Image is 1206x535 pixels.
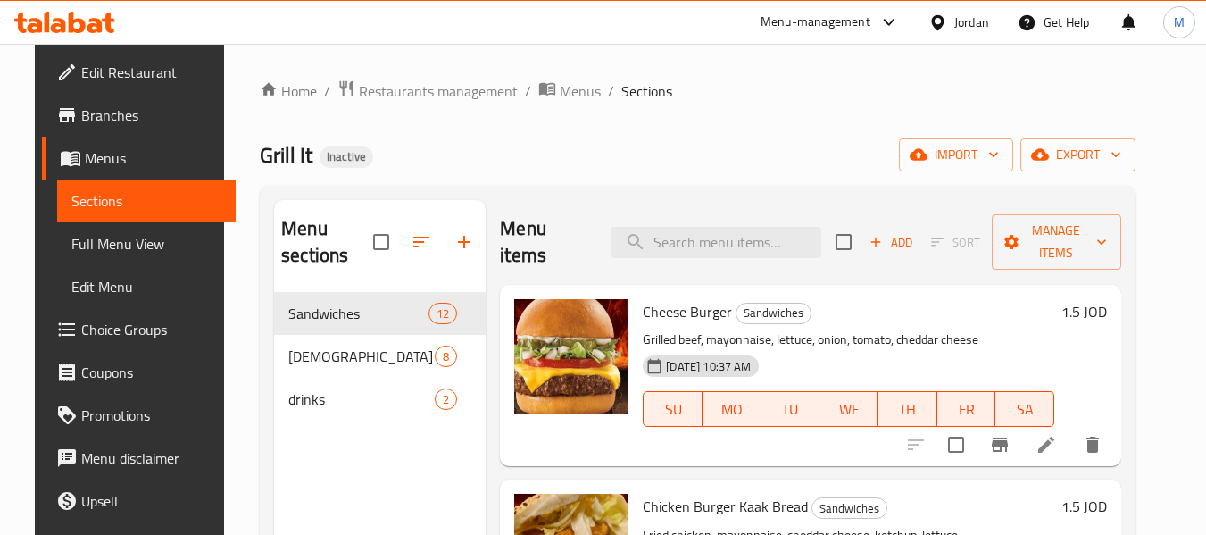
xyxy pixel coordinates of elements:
span: Restaurants management [359,80,518,102]
span: 8 [436,348,456,365]
span: SU [651,397,695,422]
a: Full Menu View [57,222,237,265]
span: Full Menu View [71,233,222,255]
span: Chicken Burger Kaak Bread [643,493,808,520]
span: WE [827,397,871,422]
div: Salads and appetizers [288,346,435,367]
span: Coupons [81,362,222,383]
span: Upsell [81,490,222,512]
span: Select section first [919,229,992,256]
span: Add [867,232,915,253]
nav: Menu sections [274,285,486,428]
li: / [324,80,330,102]
button: Add [862,229,919,256]
a: Menu disclaimer [42,437,237,480]
a: Home [260,80,317,102]
div: Menu-management [761,12,870,33]
div: Sandwiches [736,303,811,324]
span: Menu disclaimer [81,447,222,469]
a: Promotions [42,394,237,437]
a: Menus [42,137,237,180]
span: Select to update [937,426,975,464]
nav: breadcrumb [260,79,1135,103]
span: TH [886,397,930,422]
button: SU [643,391,703,427]
span: FR [944,397,989,422]
span: M [1174,13,1185,32]
h2: Menu sections [281,215,373,269]
li: / [525,80,531,102]
span: Inactive [320,149,373,164]
a: Menus [538,79,601,103]
h6: 1.5 JOD [1061,494,1107,519]
span: Sort sections [400,221,443,263]
p: Grilled beef, mayonnaise, lettuce, onion, tomato, cheddar cheese [643,329,1054,351]
button: TH [878,391,937,427]
span: Menus [85,147,222,169]
h2: Menu items [500,215,588,269]
a: Branches [42,94,237,137]
div: items [428,303,457,324]
div: [DEMOGRAPHIC_DATA] and appetizers8 [274,335,486,378]
span: Select section [825,223,862,261]
button: SA [995,391,1054,427]
span: Sections [621,80,672,102]
button: TU [761,391,820,427]
span: Sandwiches [288,303,428,324]
a: Choice Groups [42,308,237,351]
span: Branches [81,104,222,126]
img: Cheese Burger [514,299,628,414]
div: Jordan [954,13,989,32]
span: [DEMOGRAPHIC_DATA] and appetizers [288,346,435,367]
div: Sandwiches [811,497,887,519]
span: Edit Restaurant [81,62,222,83]
span: TU [769,397,813,422]
a: Coupons [42,351,237,394]
button: import [899,138,1013,171]
span: export [1035,144,1121,166]
span: Select all sections [362,223,400,261]
span: drinks [288,389,435,410]
span: import [913,144,999,166]
a: Edit Restaurant [42,51,237,94]
span: Sections [71,190,222,212]
input: search [611,227,821,258]
h6: 1.5 JOD [1061,299,1107,324]
span: 12 [429,305,456,322]
button: FR [937,391,996,427]
button: Branch-specific-item [978,423,1021,466]
a: Sections [57,180,237,222]
span: Sandwiches [812,498,886,519]
button: MO [703,391,761,427]
a: Upsell [42,480,237,522]
span: [DATE] 10:37 AM [659,358,758,375]
div: items [435,389,457,410]
span: Manage items [1006,220,1107,264]
div: Inactive [320,146,373,168]
a: Edit menu item [1035,434,1057,456]
span: Grill It [260,135,312,175]
span: Cheese Burger [643,298,732,325]
a: Restaurants management [337,79,518,103]
span: Sandwiches [736,303,811,323]
span: SA [1002,397,1047,422]
span: Edit Menu [71,276,222,297]
button: WE [819,391,878,427]
button: Manage items [992,214,1121,270]
button: Add section [443,221,486,263]
span: Menus [560,80,601,102]
button: delete [1071,423,1114,466]
span: Promotions [81,405,222,426]
div: items [435,346,457,367]
button: export [1020,138,1135,171]
span: 2 [436,391,456,408]
span: MO [710,397,754,422]
li: / [608,80,614,102]
div: Sandwiches12 [274,292,486,335]
a: Edit Menu [57,265,237,308]
div: drinks2 [274,378,486,421]
span: Choice Groups [81,319,222,340]
span: Add item [862,229,919,256]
